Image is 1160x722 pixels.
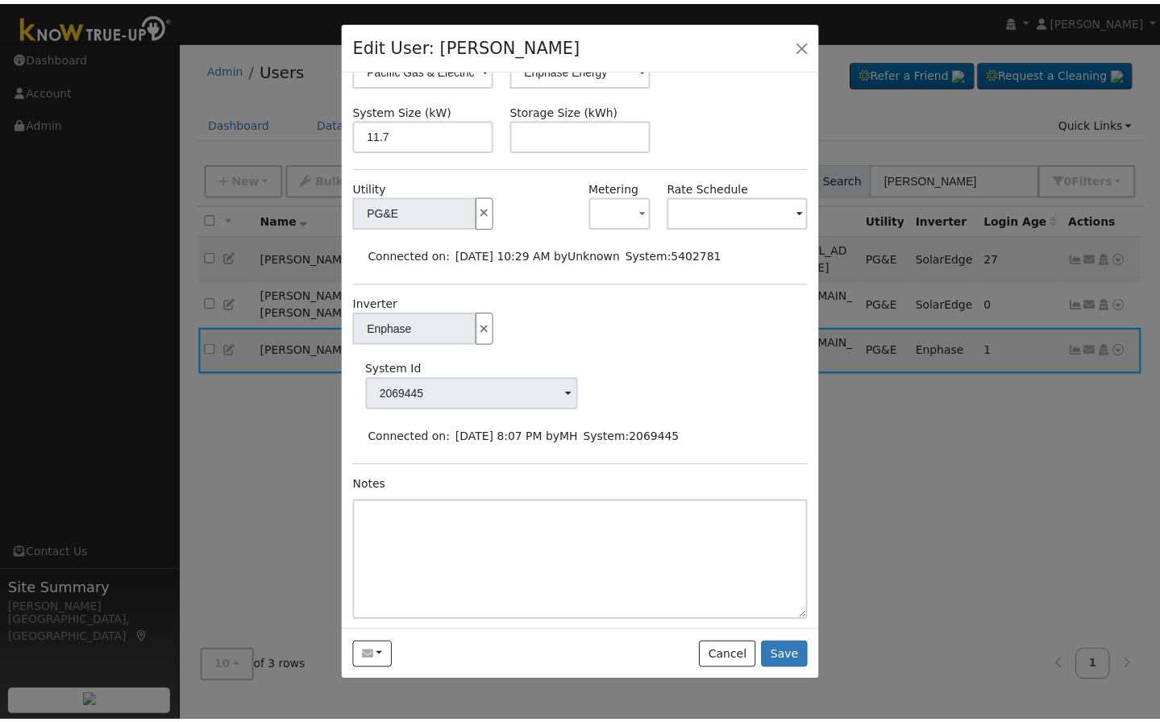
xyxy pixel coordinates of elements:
input: Select a Utility [356,196,481,228]
td: Connected on: [369,244,458,267]
td: System: [629,244,731,267]
label: Inverter [356,295,401,312]
td: [DATE] 8:07 PM by [457,425,586,448]
td: System: [587,425,689,448]
label: Utility [356,179,389,196]
input: Select an Inverter [515,53,657,85]
button: Save [769,643,816,670]
span: 2069445 [635,430,686,443]
input: Select a Utility [356,53,498,85]
span: Michael Harrison [565,430,584,443]
button: mharrison@growthandtech.com [356,643,396,670]
button: Disconnect Utility [480,196,498,228]
h4: Edit User: [PERSON_NAME] [356,32,586,58]
label: System Id [369,360,426,377]
input: Select an Inverter [356,312,481,344]
label: Metering [595,179,646,196]
td: [DATE] 10:29 AM by [457,244,629,267]
button: Cancel [706,643,763,670]
label: H2ETOUCN [674,179,755,196]
span: 5402781 [678,248,729,261]
label: System Size (kW) [356,102,455,118]
label: Storage Size (kWh) [515,102,624,118]
label: Notes [356,476,389,493]
td: Connected on: [369,425,458,448]
span: Unknown [573,248,626,261]
button: Disconnect Solar [480,312,498,344]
